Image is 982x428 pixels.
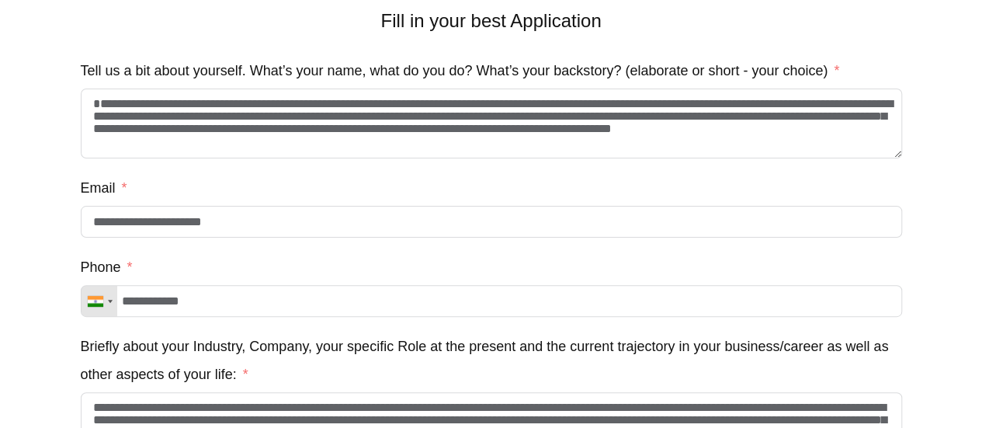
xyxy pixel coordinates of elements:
[81,57,840,85] label: Tell us a bit about yourself. What’s your name, what do you do? What’s your backstory? (elaborate...
[82,286,117,316] div: Telephone country code
[81,174,127,202] label: Email
[81,332,902,388] label: Briefly about your Industry, Company, your specific Role at the present and the current trajector...
[81,2,902,40] p: Fill in your best Application
[81,206,902,238] input: Email
[81,253,133,281] label: Phone
[81,285,902,317] input: Phone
